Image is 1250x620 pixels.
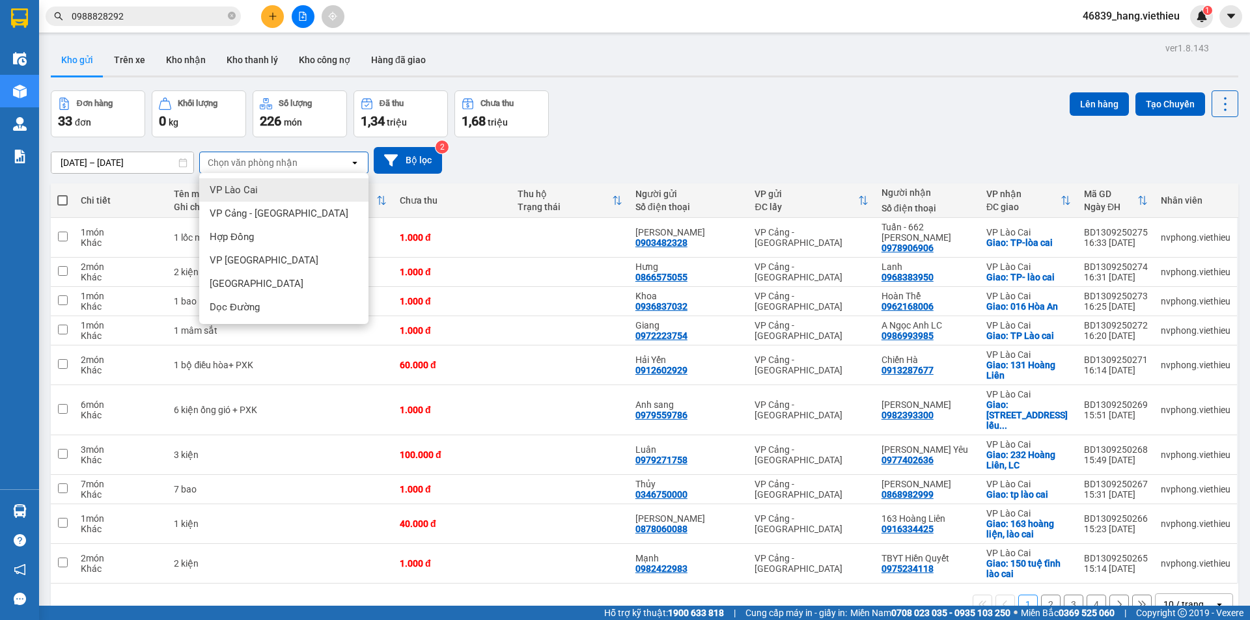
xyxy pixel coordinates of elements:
div: Khác [81,524,161,534]
button: caret-down [1219,5,1242,28]
button: Số lượng226món [253,90,347,137]
div: 1.000 đ [400,232,505,243]
div: 3 kiện [174,450,271,460]
div: 16:14 [DATE] [1084,365,1148,375]
div: 1.000 đ [400,267,505,277]
span: triệu [387,117,407,128]
button: Chưa thu1,68 triệu [454,90,549,137]
div: Giang [635,320,742,330]
div: Số điện thoại [635,202,742,212]
div: 16:33 [DATE] [1084,237,1148,248]
div: VP Lào Cai [986,389,1071,399]
button: aim [322,5,344,28]
div: VP Lào Cai [986,320,1071,330]
div: 1 món [81,291,161,301]
span: copyright [1178,608,1187,617]
div: nvphong.viethieu [1161,232,1230,243]
div: Giao: TP- lào cai [986,272,1071,282]
div: Người gửi [635,189,742,199]
div: 0962168006 [882,301,934,312]
button: 4 [1087,595,1106,614]
div: VP Lào Cai [986,227,1071,237]
div: VP nhận [986,189,1061,199]
div: VP Cảng - [GEOGRAPHIC_DATA] [755,399,868,420]
div: 0936837032 [635,301,687,312]
div: nvphong.viethieu [1161,558,1230,569]
div: 6 kiện ống gió + PXK [174,405,271,415]
div: Tên món [174,189,271,199]
img: logo-vxr [11,8,28,28]
div: Khác [81,237,161,248]
div: Giao: 585 đường điện biên, cốc lếu, lào cai [986,399,1071,431]
span: 0 [159,113,166,129]
span: Miền Bắc [1021,606,1115,620]
sup: 2 [436,141,449,154]
button: Đơn hàng33đơn [51,90,145,137]
div: 6 món [81,399,161,410]
div: Số điện thoại [882,203,973,213]
div: Lanh [882,262,973,272]
div: VP Cảng - [GEOGRAPHIC_DATA] [755,291,868,312]
div: 10 / trang [1163,598,1204,611]
div: A Ngọc Anh LC [882,320,973,330]
div: Chọn văn phòng nhận [208,156,298,169]
div: Chiến Hà [882,355,973,365]
strong: 0369 525 060 [1059,608,1115,618]
div: 163 Hoàng Liên [882,513,973,524]
span: notification [14,563,26,576]
input: Tìm tên, số ĐT hoặc mã đơn [72,9,225,23]
span: plus [268,12,277,21]
div: VP Lào Cai [986,349,1071,360]
div: Hải Yến [635,355,742,365]
img: solution-icon [13,150,27,163]
div: nvphong.viethieu [1161,405,1230,415]
div: nvphong.viethieu [1161,450,1230,460]
span: 226 [260,113,281,129]
div: Nhân viên [1161,195,1230,206]
div: nvphong.viethieu [1161,519,1230,529]
span: [GEOGRAPHIC_DATA] [210,277,303,290]
span: Hợp Đồng [210,230,254,243]
img: warehouse-icon [13,52,27,66]
div: 1.000 đ [400,405,505,415]
img: warehouse-icon [13,85,27,98]
div: ĐC lấy [755,202,857,212]
div: Hoàn Thể [882,291,973,301]
div: 16:25 [DATE] [1084,301,1148,312]
th: Toggle SortBy [1077,183,1154,218]
div: TBYT Hiền Quyết [882,553,973,563]
div: Chưa thu [480,99,514,108]
div: nvphong.viethieu [1161,360,1230,370]
button: plus [261,5,284,28]
div: VP Lào Cai [986,439,1071,450]
div: BD1309250269 [1084,399,1148,410]
div: Anh sang [635,399,742,410]
div: Hà Đình Hoan [882,399,973,410]
div: 40.000 đ [400,519,505,529]
div: Giao: TP-lòa cai [986,237,1071,248]
div: 0979271758 [635,455,687,465]
strong: VIỆT HIẾU LOGISTIC [65,10,128,38]
div: Giao: 232 Hoàng Liên, LC [986,450,1071,470]
div: 0977402636 [882,455,934,465]
div: VP Cảng - [GEOGRAPHIC_DATA] [755,479,868,500]
span: BD1309250241 [136,63,214,77]
div: 60.000 đ [400,360,505,370]
strong: 02143888555, 0243777888 [75,82,132,102]
div: 16:31 [DATE] [1084,272,1148,282]
div: Giao: 163 hoàng liện, lào cai [986,519,1071,539]
div: 7 món [81,479,161,489]
div: BD1309250271 [1084,355,1148,365]
button: 1 [1018,595,1038,614]
span: Miền Nam [850,606,1010,620]
button: Kho gửi [51,44,104,75]
div: 0913287677 [882,365,934,375]
span: 1,68 [462,113,486,129]
strong: 1900 633 818 [668,608,724,618]
div: BD1309250266 [1084,513,1148,524]
div: 1 món [81,227,161,237]
div: 0878060088 [635,524,687,534]
div: BD1309250272 [1084,320,1148,330]
button: Kho nhận [156,44,216,75]
div: Giao: tp lào cai [986,489,1071,500]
